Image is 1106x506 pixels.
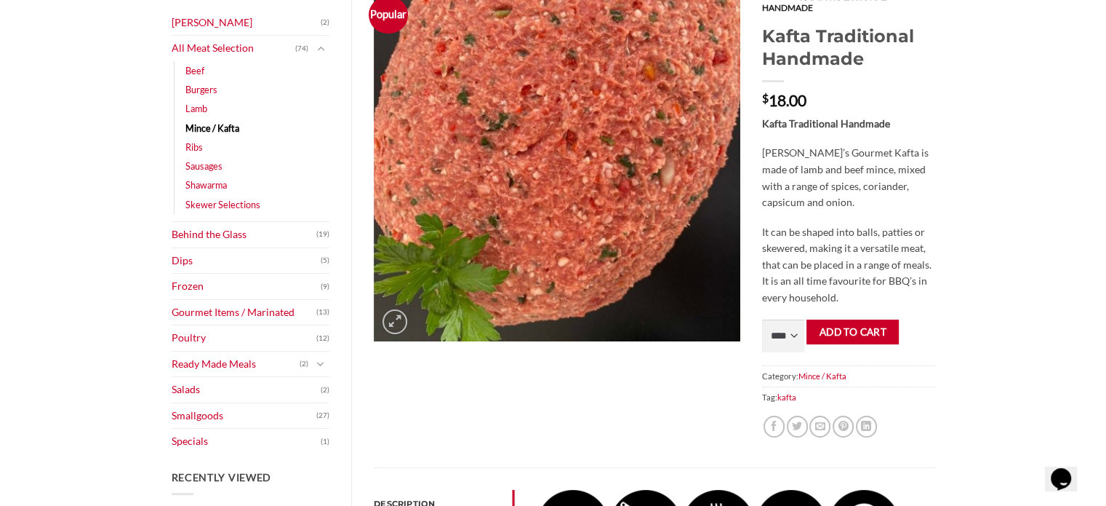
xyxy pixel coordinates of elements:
a: Sausages [185,157,223,175]
span: (19) [316,224,329,245]
a: Share on LinkedIn [856,416,877,437]
a: Ready Made Meals [172,352,300,377]
span: (13) [316,301,329,323]
span: (27) [316,405,329,427]
a: Beef [185,61,204,80]
span: (2) [321,12,329,33]
span: (2) [321,379,329,401]
span: Tag: [762,387,934,408]
a: Skewer Selections [185,195,260,214]
h1: Kafta Traditional Handmade [762,25,934,70]
a: All Meat Selection [172,36,296,61]
a: Frozen [172,274,321,299]
a: Lamb [185,99,207,118]
button: Add to cart [806,320,899,345]
a: Mince / Kafta [185,119,239,138]
a: Share on Facebook [764,416,785,437]
a: Smallgoods [172,403,317,429]
a: Specials [172,429,321,454]
span: (5) [321,250,329,272]
a: Dips [172,248,321,274]
bdi: 18.00 [762,91,806,109]
a: [PERSON_NAME] [172,10,321,36]
iframe: chat widget [1045,448,1091,491]
a: Mince / Kafta [798,371,846,381]
button: Toggle [312,356,329,372]
a: kafta [777,392,796,402]
a: Behind the Glass [172,222,317,248]
a: Zoom [382,309,407,334]
span: (1) [321,431,329,453]
a: Email to a Friend [809,416,830,437]
a: Pin on Pinterest [833,416,854,437]
a: Gourmet Items / Marinated [172,300,317,325]
a: Salads [172,377,321,403]
a: Shawarma [185,175,227,194]
a: Burgers [185,80,217,99]
span: (12) [316,328,329,349]
span: (74) [295,38,308,60]
p: [PERSON_NAME]’s Gourmet Kafta is made of lamb and beef mince, mixed with a range of spices, coria... [762,145,934,210]
strong: Kafta Traditional Handmade [762,117,890,130]
a: Poultry [172,325,317,351]
span: (2) [300,353,308,375]
span: Category: [762,365,934,387]
a: Share on Twitter [787,416,808,437]
span: (9) [321,276,329,298]
button: Toggle [312,41,329,57]
p: It can be shaped into balls, patties or skewered, making it a versatile meat, that can be placed ... [762,224,934,307]
a: Ribs [185,138,203,157]
span: Recently Viewed [172,471,272,483]
span: $ [762,92,769,104]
